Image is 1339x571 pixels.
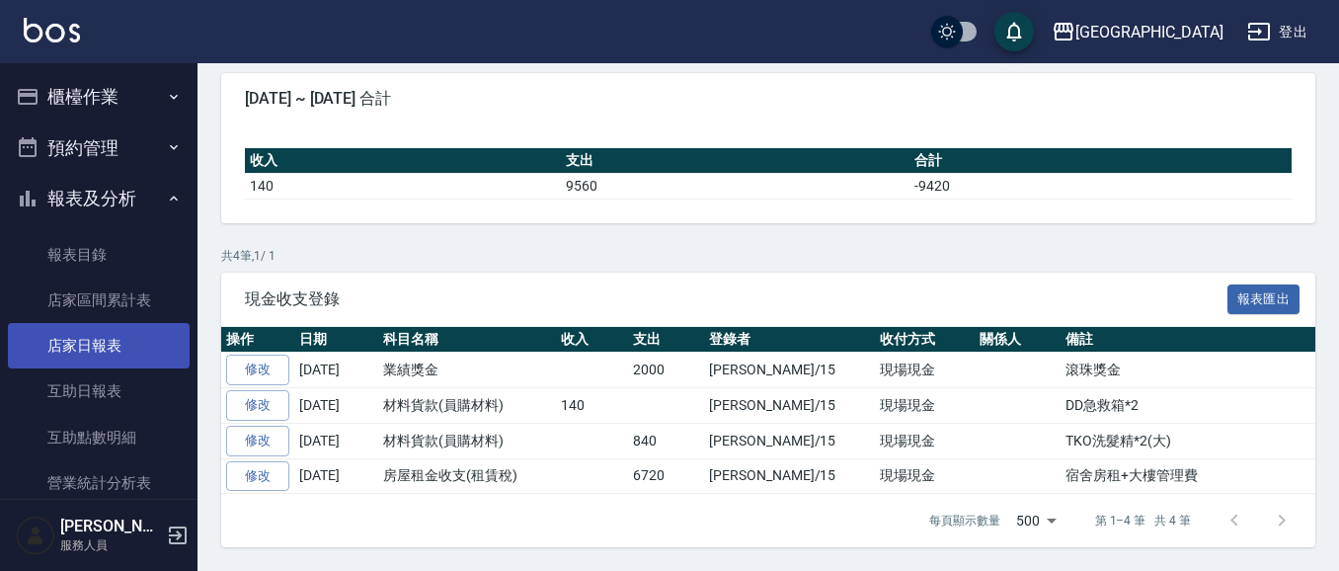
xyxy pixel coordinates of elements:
[378,353,556,388] td: 業績獎金
[628,458,704,494] td: 6720
[8,460,190,506] a: 營業統計分析表
[556,388,628,424] td: 140
[8,173,190,224] button: 報表及分析
[294,353,378,388] td: [DATE]
[704,353,875,388] td: [PERSON_NAME]/15
[1095,512,1191,530] p: 第 1–4 筆 共 4 筆
[8,368,190,414] a: 互助日報表
[975,327,1061,353] th: 關係人
[1239,14,1315,50] button: 登出
[875,353,975,388] td: 現場現金
[704,458,875,494] td: [PERSON_NAME]/15
[909,148,1292,174] th: 合計
[929,512,1000,530] p: 每頁顯示數量
[875,458,975,494] td: 現場現金
[221,247,1315,265] p: 共 4 筆, 1 / 1
[294,423,378,458] td: [DATE]
[245,89,1292,109] span: [DATE] ~ [DATE] 合計
[8,232,190,278] a: 報表目錄
[378,388,556,424] td: 材料貨款(員購材料)
[628,327,704,353] th: 支出
[245,173,561,199] td: 140
[378,423,556,458] td: 材料貨款(員購材料)
[875,327,975,353] th: 收付方式
[704,423,875,458] td: [PERSON_NAME]/15
[1044,12,1231,52] button: [GEOGRAPHIC_DATA]
[1227,288,1300,307] a: 報表匯出
[8,71,190,122] button: 櫃檯作業
[226,390,289,421] a: 修改
[875,388,975,424] td: 現場現金
[8,122,190,174] button: 預約管理
[704,388,875,424] td: [PERSON_NAME]/15
[556,327,628,353] th: 收入
[8,415,190,460] a: 互助點數明細
[8,278,190,323] a: 店家區間累計表
[704,327,875,353] th: 登錄者
[628,353,704,388] td: 2000
[226,426,289,456] a: 修改
[294,458,378,494] td: [DATE]
[378,327,556,353] th: 科目名稱
[628,423,704,458] td: 840
[378,458,556,494] td: 房屋租金收支(租賃稅)
[221,327,294,353] th: 操作
[16,516,55,555] img: Person
[561,148,909,174] th: 支出
[245,289,1227,309] span: 現金收支登錄
[909,173,1292,199] td: -9420
[60,517,161,536] h5: [PERSON_NAME]
[1008,494,1063,547] div: 500
[226,461,289,492] a: 修改
[994,12,1034,51] button: save
[8,323,190,368] a: 店家日報表
[1075,20,1223,44] div: [GEOGRAPHIC_DATA]
[24,18,80,42] img: Logo
[561,173,909,199] td: 9560
[294,388,378,424] td: [DATE]
[875,423,975,458] td: 現場現金
[60,536,161,554] p: 服務人員
[294,327,378,353] th: 日期
[245,148,561,174] th: 收入
[1227,285,1300,315] button: 報表匯出
[226,355,289,385] a: 修改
